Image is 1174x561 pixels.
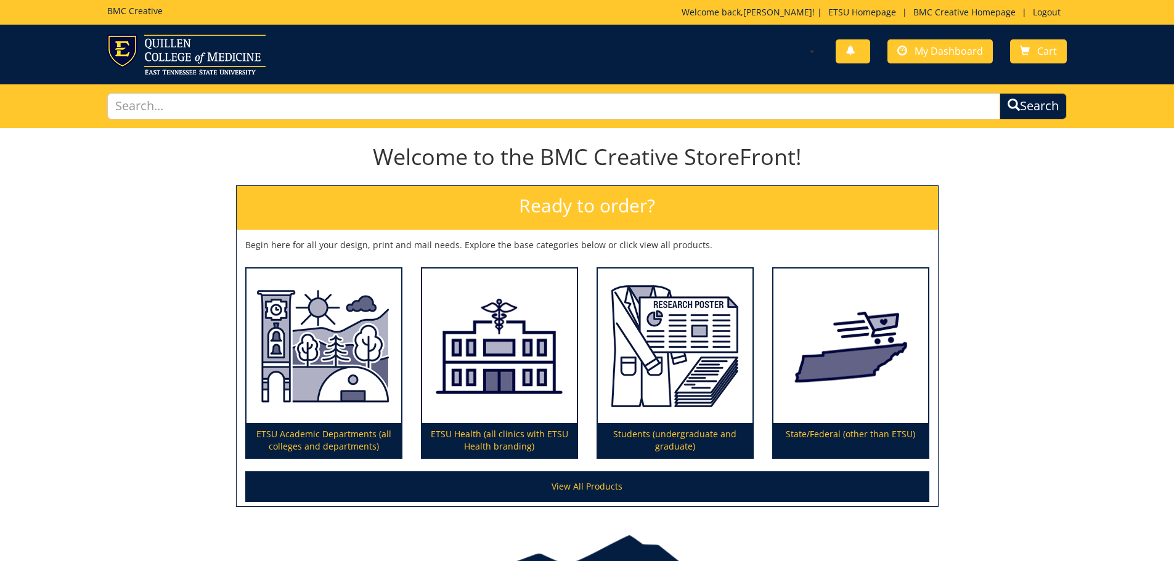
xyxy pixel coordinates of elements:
a: Cart [1010,39,1067,63]
button: Search [1000,93,1067,119]
img: ETSU Academic Departments (all colleges and departments) [247,268,401,424]
p: Begin here for all your design, print and mail needs. Explore the base categories below or click ... [245,239,929,251]
a: My Dashboard [887,39,993,63]
input: Search... [107,93,1001,119]
a: [PERSON_NAME] [743,6,812,18]
span: Cart [1037,44,1057,58]
img: State/Federal (other than ETSU) [773,268,928,424]
p: State/Federal (other than ETSU) [773,423,928,458]
img: Students (undergraduate and graduate) [598,268,752,424]
a: View All Products [245,471,929,502]
img: ETSU Health (all clinics with ETSU Health branding) [422,268,577,424]
a: ETSU Health (all clinics with ETSU Health branding) [422,268,577,458]
p: Welcome back, ! | | | [682,6,1067,18]
a: BMC Creative Homepage [907,6,1022,18]
span: My Dashboard [915,44,983,58]
p: Students (undergraduate and graduate) [598,423,752,458]
a: Logout [1027,6,1067,18]
img: ETSU logo [107,34,266,75]
h1: Welcome to the BMC Creative StoreFront! [236,145,939,169]
h5: BMC Creative [107,6,163,15]
p: ETSU Academic Departments (all colleges and departments) [247,423,401,458]
p: ETSU Health (all clinics with ETSU Health branding) [422,423,577,458]
a: Students (undergraduate and graduate) [598,268,752,458]
a: ETSU Homepage [822,6,902,18]
a: ETSU Academic Departments (all colleges and departments) [247,268,401,458]
a: State/Federal (other than ETSU) [773,268,928,458]
h2: Ready to order? [237,186,938,230]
